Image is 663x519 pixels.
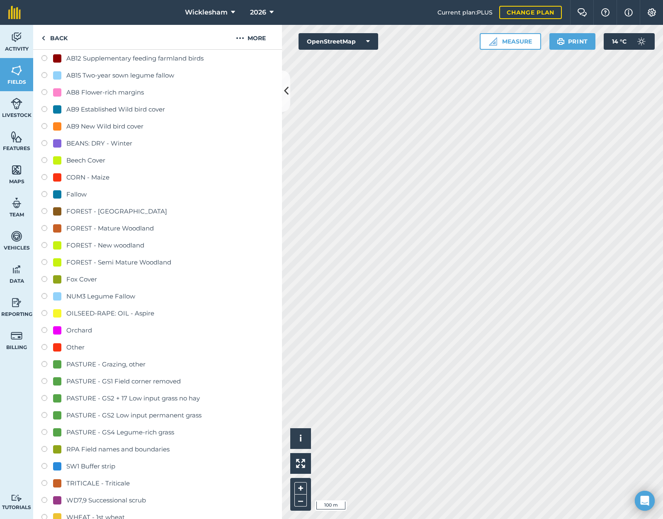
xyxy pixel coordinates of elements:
img: A cog icon [647,8,657,17]
div: PASTURE - Grazing, other [66,359,146,369]
span: i [299,433,302,444]
div: BEANS: DRY - Winter [66,138,132,148]
div: AB8 Flower-rich margins [66,87,144,97]
button: 14 °C [604,33,655,50]
img: svg+xml;base64,PD94bWwgdmVyc2lvbj0iMS4wIiBlbmNvZGluZz0idXRmLTgiPz4KPCEtLSBHZW5lcmF0b3I6IEFkb2JlIE... [11,31,22,44]
span: 2026 [250,7,266,17]
div: SW1 Buffer strip [66,461,115,471]
button: + [294,482,307,495]
div: AB15 Two-year sown legume fallow [66,70,174,80]
img: Four arrows, one pointing top left, one top right, one bottom right and the last bottom left [296,459,305,468]
div: Fallow [66,189,87,199]
div: TRITICALE - Triticale [66,478,130,488]
div: FOREST - New woodland [66,240,144,250]
img: svg+xml;base64,PHN2ZyB4bWxucz0iaHR0cDovL3d3dy53My5vcmcvMjAwMC9zdmciIHdpZHRoPSIxNyIgaGVpZ2h0PSIxNy... [624,7,633,17]
div: OILSEED-RAPE: OIL - Aspire [66,308,154,318]
div: FOREST - Mature Woodland [66,223,154,233]
img: svg+xml;base64,PD94bWwgdmVyc2lvbj0iMS4wIiBlbmNvZGluZz0idXRmLTgiPz4KPCEtLSBHZW5lcmF0b3I6IEFkb2JlIE... [11,296,22,309]
img: Two speech bubbles overlapping with the left bubble in the forefront [577,8,587,17]
div: AB12 Supplementary feeding farmland birds [66,53,204,63]
div: Other [66,342,85,352]
div: Open Intercom Messenger [635,491,655,511]
img: svg+xml;base64,PD94bWwgdmVyc2lvbj0iMS4wIiBlbmNvZGluZz0idXRmLTgiPz4KPCEtLSBHZW5lcmF0b3I6IEFkb2JlIE... [11,97,22,110]
div: PASTURE - GS4 Legume-rich grass [66,427,174,437]
div: AB9 Established Wild bird cover [66,104,165,114]
div: PASTURE - GS2 Low input permanent grass [66,410,202,420]
img: svg+xml;base64,PHN2ZyB4bWxucz0iaHR0cDovL3d3dy53My5vcmcvMjAwMC9zdmciIHdpZHRoPSIxOSIgaGVpZ2h0PSIyNC... [557,36,565,46]
div: RPA Field names and boundaries [66,444,170,454]
button: Print [549,33,596,50]
div: PASTURE - GS2 + 17 Low input grass no hay [66,393,200,403]
div: NUM3 Legume Fallow [66,291,135,301]
img: Ruler icon [489,37,497,46]
img: svg+xml;base64,PD94bWwgdmVyc2lvbj0iMS4wIiBlbmNvZGluZz0idXRmLTgiPz4KPCEtLSBHZW5lcmF0b3I6IEFkb2JlIE... [11,263,22,276]
div: CORN - Maize [66,172,109,182]
img: A question mark icon [600,8,610,17]
button: – [294,495,307,507]
img: svg+xml;base64,PD94bWwgdmVyc2lvbj0iMS4wIiBlbmNvZGluZz0idXRmLTgiPz4KPCEtLSBHZW5lcmF0b3I6IEFkb2JlIE... [633,33,650,50]
img: svg+xml;base64,PD94bWwgdmVyc2lvbj0iMS4wIiBlbmNvZGluZz0idXRmLTgiPz4KPCEtLSBHZW5lcmF0b3I6IEFkb2JlIE... [11,230,22,243]
div: WD7,9 Successional scrub [66,495,146,505]
div: PASTURE - GS1 Field corner removed [66,376,181,386]
img: svg+xml;base64,PHN2ZyB4bWxucz0iaHR0cDovL3d3dy53My5vcmcvMjAwMC9zdmciIHdpZHRoPSI1NiIgaGVpZ2h0PSI2MC... [11,131,22,143]
div: Fox Cover [66,274,97,284]
div: FOREST - Semi Mature Woodland [66,257,171,267]
span: 14 ° C [612,33,627,50]
button: OpenStreetMap [299,33,378,50]
div: FOREST - [GEOGRAPHIC_DATA] [66,206,167,216]
div: Orchard [66,325,92,335]
span: Current plan : PLUS [437,8,493,17]
img: svg+xml;base64,PD94bWwgdmVyc2lvbj0iMS4wIiBlbmNvZGluZz0idXRmLTgiPz4KPCEtLSBHZW5lcmF0b3I6IEFkb2JlIE... [11,494,22,502]
img: svg+xml;base64,PD94bWwgdmVyc2lvbj0iMS4wIiBlbmNvZGluZz0idXRmLTgiPz4KPCEtLSBHZW5lcmF0b3I6IEFkb2JlIE... [11,197,22,209]
img: svg+xml;base64,PHN2ZyB4bWxucz0iaHR0cDovL3d3dy53My5vcmcvMjAwMC9zdmciIHdpZHRoPSIyMCIgaGVpZ2h0PSIyNC... [236,33,244,43]
img: svg+xml;base64,PD94bWwgdmVyc2lvbj0iMS4wIiBlbmNvZGluZz0idXRmLTgiPz4KPCEtLSBHZW5lcmF0b3I6IEFkb2JlIE... [11,330,22,342]
div: AB9 New Wild bird cover [66,121,143,131]
a: Change plan [499,6,562,19]
button: More [220,25,282,49]
img: svg+xml;base64,PHN2ZyB4bWxucz0iaHR0cDovL3d3dy53My5vcmcvMjAwMC9zdmciIHdpZHRoPSI1NiIgaGVpZ2h0PSI2MC... [11,64,22,77]
button: Measure [480,33,541,50]
img: fieldmargin Logo [8,6,21,19]
button: i [290,428,311,449]
span: Wicklesham [185,7,228,17]
a: Back [33,25,76,49]
img: svg+xml;base64,PHN2ZyB4bWxucz0iaHR0cDovL3d3dy53My5vcmcvMjAwMC9zdmciIHdpZHRoPSI1NiIgaGVpZ2h0PSI2MC... [11,164,22,176]
div: Beech Cover [66,155,105,165]
img: svg+xml;base64,PHN2ZyB4bWxucz0iaHR0cDovL3d3dy53My5vcmcvMjAwMC9zdmciIHdpZHRoPSI5IiBoZWlnaHQ9IjI0Ii... [41,33,45,43]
